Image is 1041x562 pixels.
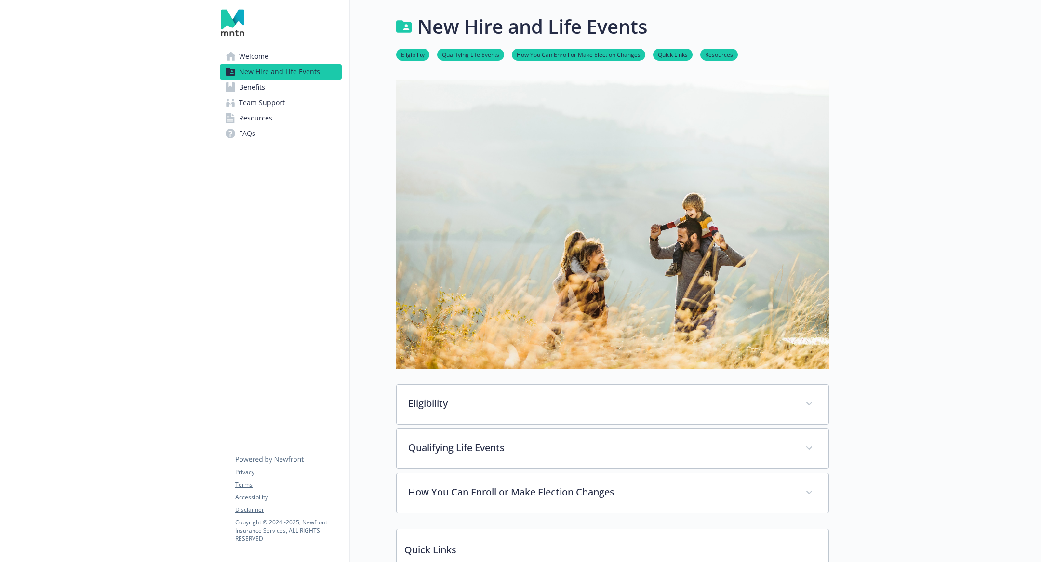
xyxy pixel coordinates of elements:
a: Privacy [235,468,341,477]
div: Qualifying Life Events [397,429,828,468]
a: Eligibility [396,50,429,59]
p: Eligibility [408,396,794,411]
a: Quick Links [653,50,693,59]
a: Resources [220,110,342,126]
span: Welcome [239,49,268,64]
a: FAQs [220,126,342,141]
a: Disclaimer [235,506,341,514]
a: How You Can Enroll or Make Election Changes [512,50,645,59]
span: Resources [239,110,272,126]
div: Eligibility [397,385,828,424]
p: Copyright © 2024 - 2025 , Newfront Insurance Services, ALL RIGHTS RESERVED [235,518,341,543]
span: Benefits [239,80,265,95]
span: FAQs [239,126,255,141]
p: Qualifying Life Events [408,441,794,455]
h1: New Hire and Life Events [417,12,647,41]
a: Accessibility [235,493,341,502]
a: Benefits [220,80,342,95]
a: Welcome [220,49,342,64]
a: Resources [700,50,738,59]
a: Terms [235,481,341,489]
a: New Hire and Life Events [220,64,342,80]
span: New Hire and Life Events [239,64,320,80]
a: Team Support [220,95,342,110]
span: Team Support [239,95,285,110]
a: Qualifying Life Events [437,50,504,59]
img: new hire page banner [396,80,829,369]
div: How You Can Enroll or Make Election Changes [397,473,828,513]
p: How You Can Enroll or Make Election Changes [408,485,794,499]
